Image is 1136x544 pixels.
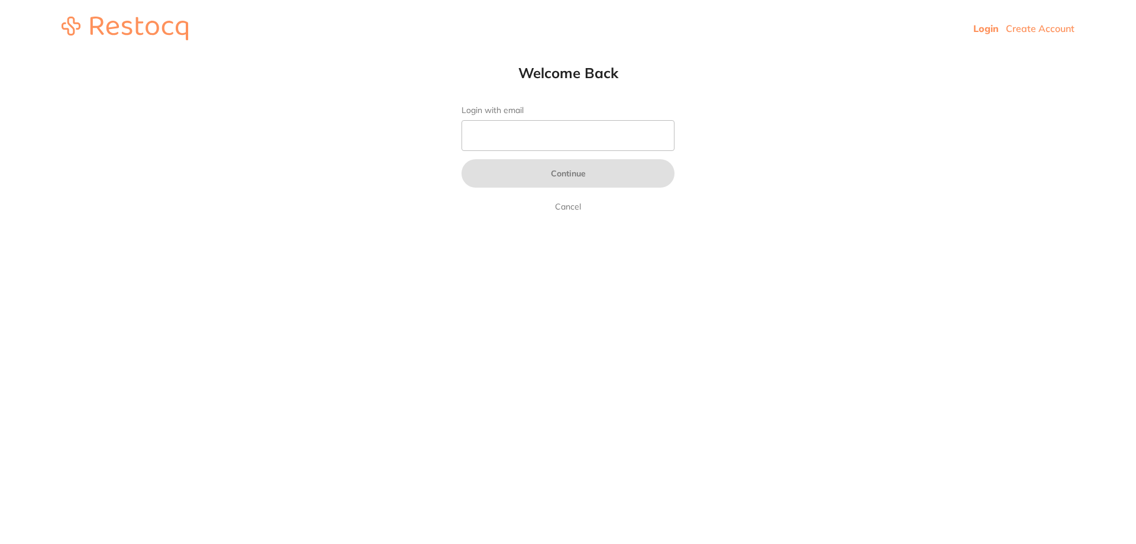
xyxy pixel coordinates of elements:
[438,64,698,82] h1: Welcome Back
[1006,22,1074,34] a: Create Account
[461,105,674,115] label: Login with email
[62,17,188,40] img: restocq_logo.svg
[461,159,674,188] button: Continue
[973,22,999,34] a: Login
[553,199,583,214] a: Cancel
